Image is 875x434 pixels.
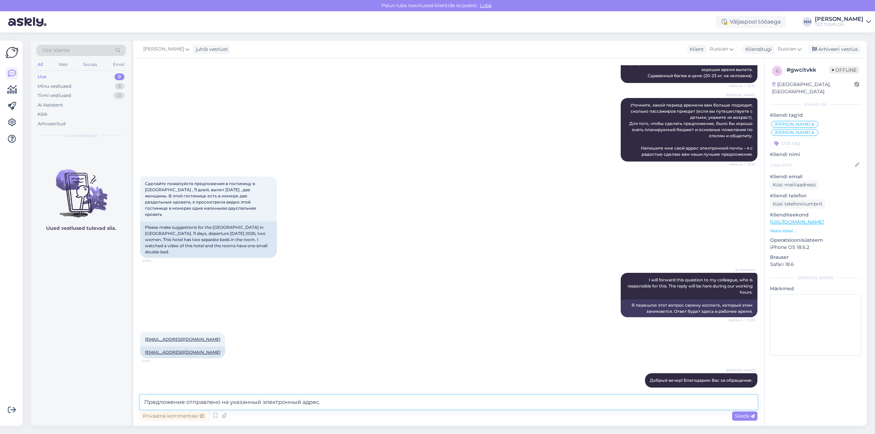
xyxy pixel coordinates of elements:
span: [PERSON_NAME] [775,130,810,135]
div: Я перешлю этот вопрос своему коллеге, который этим занимается. Ответ будет здесь в рабочее время. [621,299,757,317]
div: Email [111,60,126,69]
p: Kliendi email [770,173,861,180]
p: Vaata edasi ... [770,228,861,234]
div: # gwcitvkk [786,66,829,74]
div: Arhiveeri vestlus [808,45,861,54]
span: Russian [710,45,728,53]
img: Askly Logo [5,46,18,59]
div: Web [57,60,69,69]
span: Nähtud ✓ 13:32 [729,162,755,167]
span: Nähtud ✓ 21:00 [728,318,755,323]
textarea: Предложение отправлено на указанный электронный адрес. [140,395,757,409]
p: iPhone OS 18.6.2 [770,244,861,251]
div: Uus [38,73,46,80]
div: Privaatne kommentaar [140,411,207,421]
p: Märkmed [770,285,861,292]
span: Russian [778,45,796,53]
span: 21:11 [730,388,755,393]
span: [PERSON_NAME] [726,93,755,98]
a: [EMAIL_ADDRESS][DOMAIN_NAME] [145,337,220,342]
span: I will forward this question to my colleague, who is responsible for this. The reply will be here... [628,277,754,295]
p: Klienditeekond [770,211,861,219]
span: Nähtud ✓ 13:32 [729,83,755,88]
span: [PERSON_NAME] [143,45,184,53]
div: Klient [687,46,704,53]
p: Kliendi tag'id [770,112,861,119]
span: Offline [829,66,859,74]
div: [PERSON_NAME] [770,275,861,281]
span: Saada [735,413,755,419]
span: Добрый вечер! Благодарим Вас за обращение. [650,378,753,383]
input: Lisa nimi [770,161,853,169]
div: 13 [113,92,124,99]
span: Luba [478,2,494,9]
span: Уточните, какой период времени вам больше подходит, сколько пассажиров приедет (если вы путешеств... [629,102,754,157]
div: Please make suggestions for the [GEOGRAPHIC_DATA] in [GEOGRAPHIC_DATA]. 11 days, departure [DATE]... [140,222,277,258]
p: Operatsioonisüsteem [770,237,861,244]
span: AI Assistent [730,267,755,272]
div: [PERSON_NAME] [815,16,863,22]
a: [URL][DOMAIN_NAME] [770,219,824,225]
img: No chats [31,157,131,219]
div: Minu vestlused [38,83,71,90]
div: TEZ TOUR OÜ [815,22,863,27]
div: Kõik [38,111,48,118]
div: NM [803,17,812,27]
span: Сделайте пожалуйста предложения в гостиницу в [GEOGRAPHIC_DATA] , 11 дней, вылет [DATE] , две жен... [145,181,257,217]
div: [GEOGRAPHIC_DATA], [GEOGRAPHIC_DATA] [772,81,854,95]
div: Klienditugi [743,46,772,53]
span: g [776,68,779,73]
span: 21:00 [142,258,168,263]
div: juhib vestlust [193,46,228,53]
span: Otsi kliente [42,47,70,54]
div: 0 [115,73,124,80]
p: Safari 18.6 [770,261,861,268]
a: [PERSON_NAME]TEZ TOUR OÜ [815,16,871,27]
span: Uued vestlused [65,132,97,139]
div: Arhiveeritud [38,121,66,127]
div: AI Assistent [38,102,63,109]
p: Brauser [770,254,861,261]
div: Kliendi info [770,101,861,108]
div: Väljaspool tööaega [716,16,786,28]
p: Kliendi telefon [770,192,861,199]
div: Tiimi vestlused [38,92,71,99]
div: Küsi telefoninumbrit [770,199,825,209]
span: [PERSON_NAME] [726,368,755,373]
div: 6 [115,83,124,90]
div: Küsi meiliaadressi [770,180,819,190]
input: Lisa tag [770,138,861,148]
span: 21:01 [142,359,168,364]
p: Uued vestlused tulevad siia. [46,225,116,232]
div: All [36,60,44,69]
a: [EMAIL_ADDRESS][DOMAIN_NAME] [145,350,220,355]
div: Socials [82,60,98,69]
span: [PERSON_NAME] [775,122,810,126]
p: Kliendi nimi [770,151,861,158]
